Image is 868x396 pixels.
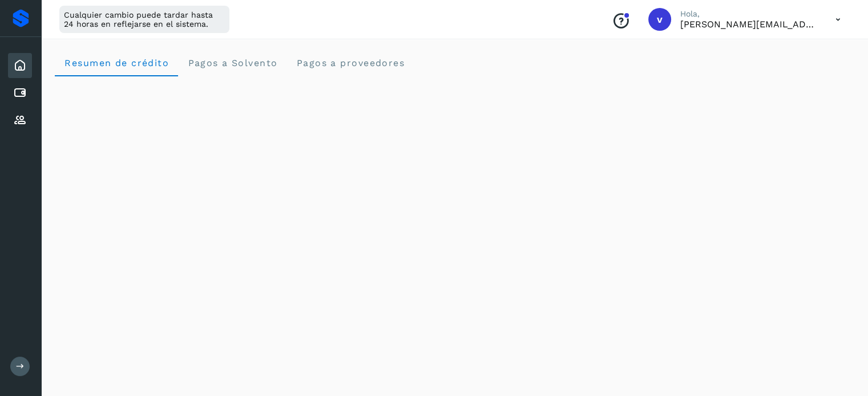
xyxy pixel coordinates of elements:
p: Hola, [680,9,817,19]
span: Resumen de crédito [64,58,169,68]
span: Pagos a proveedores [296,58,405,68]
p: victor.romero@fidum.com.mx [680,19,817,30]
div: Cualquier cambio puede tardar hasta 24 horas en reflejarse en el sistema. [59,6,229,33]
span: Pagos a Solvento [187,58,277,68]
div: Inicio [8,53,32,78]
div: Proveedores [8,108,32,133]
div: Cuentas por pagar [8,80,32,105]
